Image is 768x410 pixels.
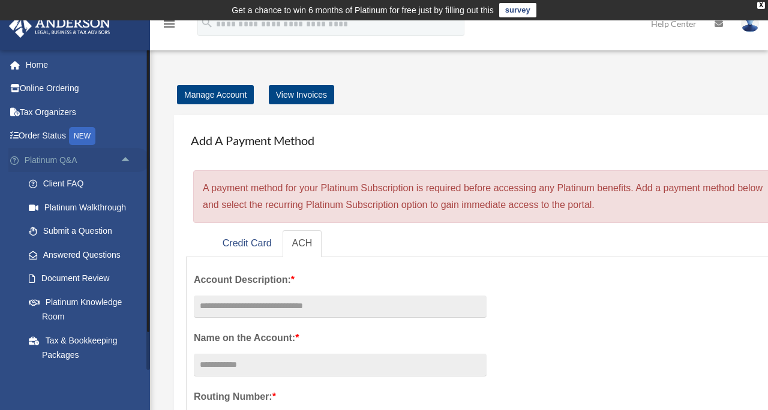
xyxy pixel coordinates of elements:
a: Online Ordering [8,77,150,101]
span: arrow_drop_up [120,148,144,173]
i: search [200,16,214,29]
a: survey [499,3,536,17]
div: Get a chance to win 6 months of Platinum for free just by filling out this [232,3,494,17]
div: close [757,2,765,9]
a: Land Trust & Deed Forum [17,367,150,405]
a: Platinum Walkthrough [17,195,150,219]
a: menu [162,21,176,31]
label: Account Description: [194,272,487,288]
img: User Pic [741,15,759,32]
div: NEW [69,127,95,145]
a: Platinum Knowledge Room [17,290,150,328]
a: Tax Organizers [8,100,150,124]
a: Answered Questions [17,243,150,267]
a: Tax & Bookkeeping Packages [17,328,150,367]
i: menu [162,17,176,31]
a: Document Review [17,267,150,291]
img: Anderson Advisors Platinum Portal [5,14,114,38]
a: Credit Card [213,230,281,257]
a: Platinum Q&Aarrow_drop_up [8,148,150,172]
label: Routing Number: [194,388,487,405]
a: Client FAQ [17,172,150,196]
label: Name on the Account: [194,330,487,346]
a: Home [8,53,150,77]
a: ACH [283,230,322,257]
a: Manage Account [177,85,254,104]
a: Order StatusNEW [8,124,150,149]
a: View Invoices [269,85,334,104]
a: Submit a Question [17,219,150,243]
